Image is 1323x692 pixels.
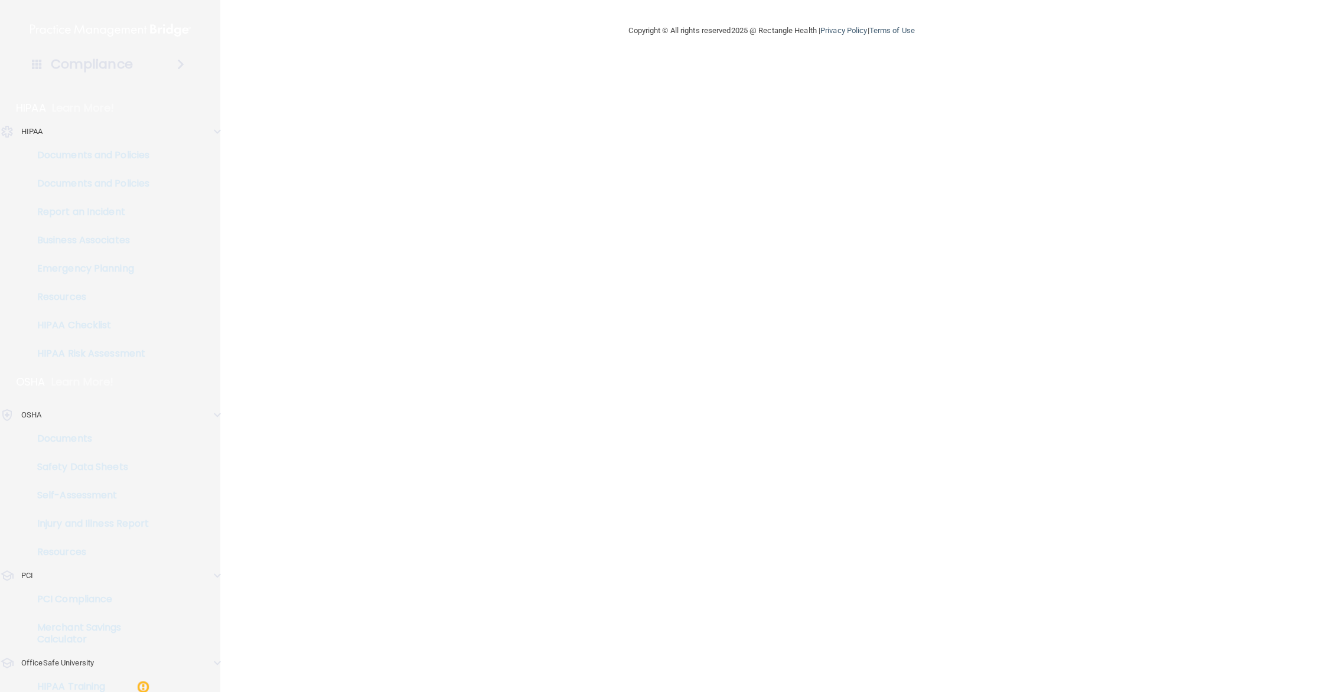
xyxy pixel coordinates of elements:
p: OSHA [21,408,41,422]
p: Emergency Planning [8,263,169,275]
p: Documents [8,433,169,445]
p: Learn More! [51,375,114,389]
p: Documents and Policies [8,149,169,161]
p: Safety Data Sheets [8,461,169,473]
h4: Compliance [51,56,133,73]
p: PCI Compliance [8,593,169,605]
p: HIPAA [16,101,46,115]
p: Self-Assessment [8,489,169,501]
p: Business Associates [8,234,169,246]
a: Terms of Use [869,26,915,35]
p: Injury and Illness Report [8,518,169,530]
p: OSHA [16,375,45,389]
p: PCI [21,569,33,583]
p: Merchant Savings Calculator [8,622,169,645]
p: HIPAA [21,125,43,139]
div: Copyright © All rights reserved 2025 @ Rectangle Health | | [556,12,988,50]
p: Resources [8,291,169,303]
p: HIPAA Risk Assessment [8,348,169,360]
p: Report an Incident [8,206,169,218]
p: Documents and Policies [8,178,169,190]
p: HIPAA Checklist [8,319,169,331]
p: OfficeSafe University [21,656,94,670]
img: PMB logo [30,18,191,42]
p: Learn More! [52,101,115,115]
a: Privacy Policy [820,26,867,35]
p: Resources [8,546,169,558]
